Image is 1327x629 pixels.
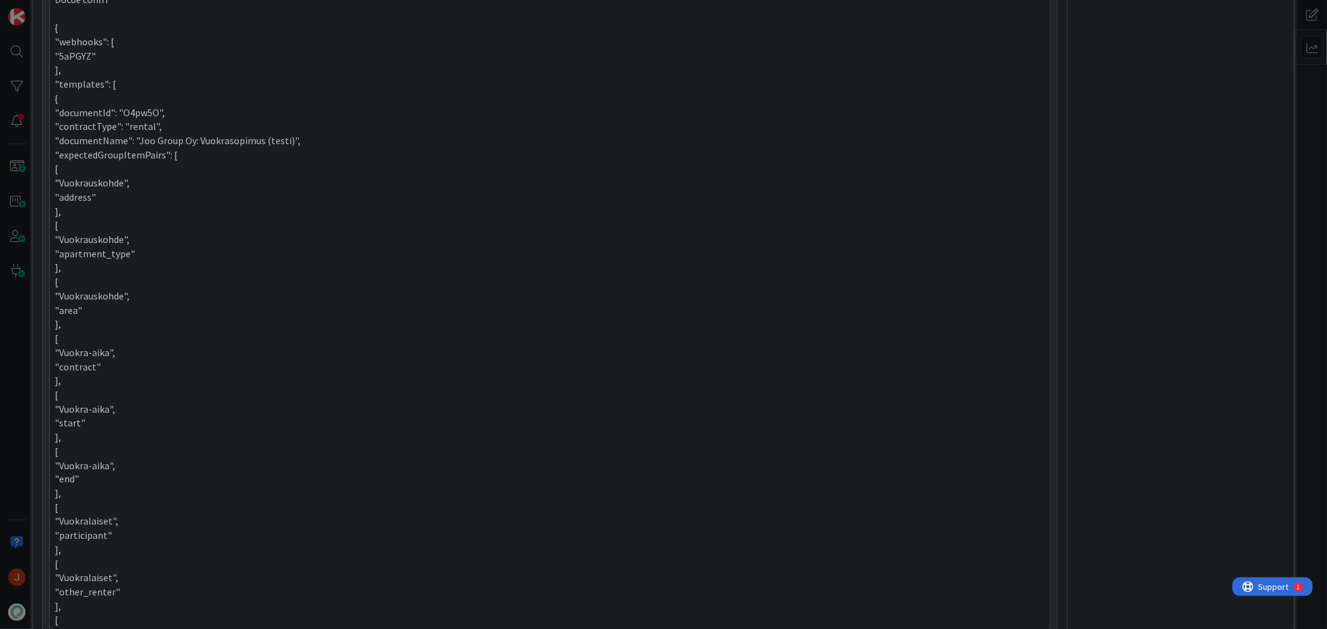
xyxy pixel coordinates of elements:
p: "participant" [55,529,1045,543]
p: "start" [55,416,1045,430]
p: "area" [55,303,1045,318]
p: [ [55,444,1045,459]
p: "Vuokra-aika", [55,459,1045,473]
p: "expectedGroupItemPairs": [ [55,148,1045,162]
p: [ [55,162,1045,176]
p: [ [55,218,1045,232]
p: [ [55,388,1045,402]
p: "apartment_type" [55,247,1045,261]
p: ], [55,260,1045,275]
p: "end" [55,472,1045,487]
p: "other_renter" [55,585,1045,600]
p: ], [55,487,1045,501]
p: "documentId": "O4pw5O", [55,106,1045,120]
p: { [55,91,1045,106]
p: "contract" [55,360,1045,374]
p: "templates": [ [55,77,1045,91]
span: Support [26,2,57,17]
p: "5aPGYZ" [55,49,1045,63]
p: ], [55,430,1045,444]
p: ], [55,317,1045,331]
p: "Vuokrauskohde", [55,176,1045,190]
p: "Vuokra-aika", [55,346,1045,360]
p: "Vuokrauskohde", [55,289,1045,303]
p: [ [55,501,1045,515]
p: ], [55,374,1045,388]
p: ], [55,63,1045,77]
p: "address" [55,190,1045,204]
p: "Vuokrauskohde", [55,232,1045,247]
p: [ [55,275,1045,289]
p: { [55,21,1045,35]
p: ], [55,600,1045,614]
p: "Vuokralaiset", [55,515,1045,529]
p: [ [55,613,1045,628]
div: 1 [65,5,68,15]
p: "webhooks": [ [55,35,1045,49]
p: "documentName": "Joo Group Oy: Vuokrasopimus (testi)", [55,134,1045,148]
p: "contractType": "rental", [55,119,1045,134]
p: ], [55,204,1045,219]
p: [ [55,331,1045,346]
p: [ [55,558,1045,572]
p: "Vuokralaiset", [55,571,1045,585]
p: "Vuokra-aika", [55,402,1045,416]
p: ], [55,543,1045,558]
